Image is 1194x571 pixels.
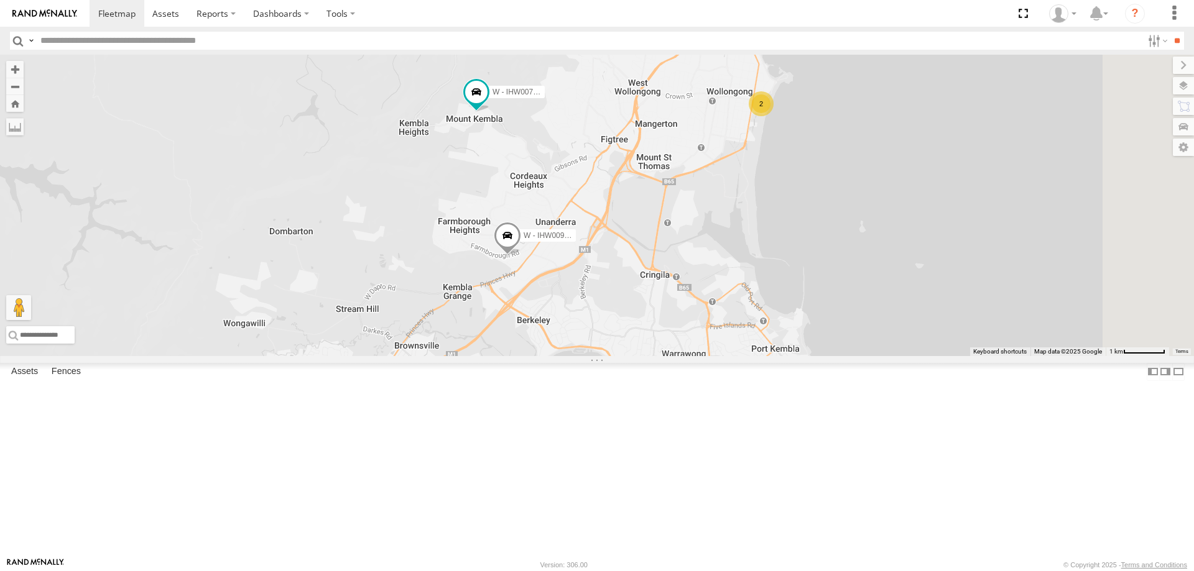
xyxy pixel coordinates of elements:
button: Zoom Home [6,95,24,112]
span: Map data ©2025 Google [1034,348,1102,355]
span: W - IHW009 - [PERSON_NAME] [524,231,632,240]
div: 2 [749,91,774,116]
label: Measure [6,118,24,135]
label: Search Query [26,32,36,50]
div: © Copyright 2025 - [1063,561,1187,569]
button: Keyboard shortcuts [973,347,1027,356]
i: ? [1125,4,1145,24]
label: Fences [45,363,87,380]
button: Map Scale: 1 km per 64 pixels [1106,347,1169,356]
label: Dock Summary Table to the Left [1147,363,1159,381]
button: Zoom in [6,61,24,78]
span: W - IHW007 - [PERSON_NAME] [493,88,601,96]
a: Terms and Conditions [1121,561,1187,569]
label: Assets [5,363,44,380]
span: 1 km [1109,348,1123,355]
label: Dock Summary Table to the Right [1159,363,1172,381]
a: Visit our Website [7,559,64,571]
div: Version: 306.00 [540,561,588,569]
img: rand-logo.svg [12,9,77,18]
div: Tye Clark [1045,4,1081,23]
label: Map Settings [1173,139,1194,156]
label: Search Filter Options [1143,32,1170,50]
button: Drag Pegman onto the map to open Street View [6,295,31,320]
a: Terms [1175,349,1188,354]
button: Zoom out [6,78,24,95]
label: Hide Summary Table [1172,363,1185,381]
